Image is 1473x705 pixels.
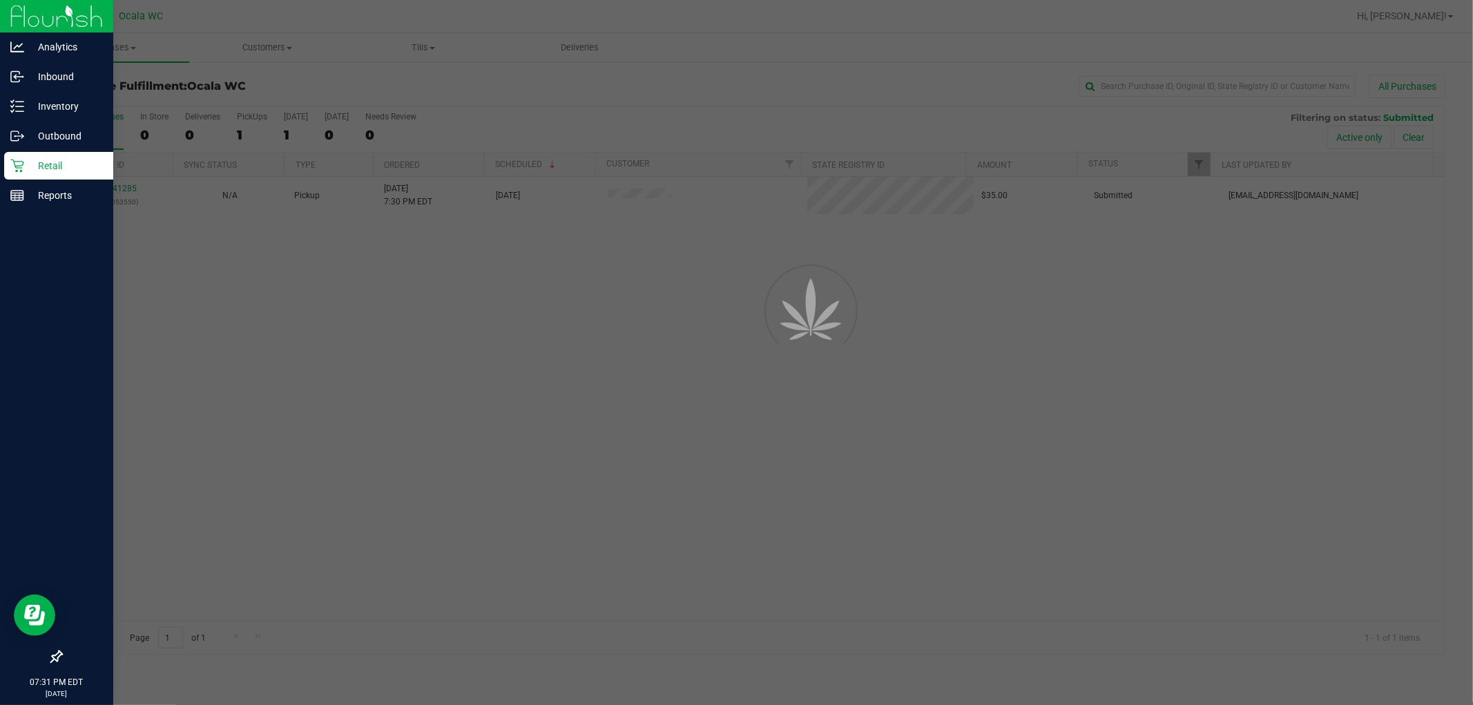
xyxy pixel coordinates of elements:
inline-svg: Retail [10,159,24,173]
p: Analytics [24,39,107,55]
p: Outbound [24,128,107,144]
p: Retail [24,157,107,174]
inline-svg: Analytics [10,40,24,54]
inline-svg: Outbound [10,129,24,143]
p: 07:31 PM EDT [6,676,107,688]
inline-svg: Inventory [10,99,24,113]
inline-svg: Inbound [10,70,24,84]
p: [DATE] [6,688,107,699]
inline-svg: Reports [10,189,24,202]
iframe: Resource center [14,595,55,636]
p: Reports [24,187,107,204]
p: Inventory [24,98,107,115]
p: Inbound [24,68,107,85]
